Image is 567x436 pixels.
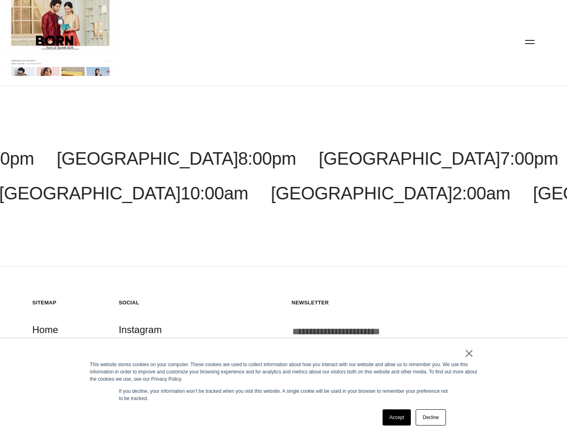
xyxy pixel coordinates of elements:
[416,409,446,426] a: Decline
[520,33,540,50] button: Open
[500,149,558,168] span: 7:00pm
[271,183,510,203] a: [GEOGRAPHIC_DATA]2:00am
[119,337,147,353] a: Twitter
[383,409,411,426] a: Accept
[119,388,448,402] p: If you decline, your information won’t be tracked when you visit this website. A single cookie wi...
[119,322,162,337] a: Instagram
[32,337,55,353] a: Work
[452,183,511,203] span: 2:00am
[32,299,103,306] h5: Sitemap
[292,299,535,306] h5: Newsletter
[32,322,58,337] a: Home
[57,149,296,168] a: [GEOGRAPHIC_DATA]8:00pm
[180,183,248,203] span: 10:00am
[319,149,558,168] a: [GEOGRAPHIC_DATA]7:00pm
[90,361,477,383] div: This website stores cookies on your computer. These cookies are used to collect information about...
[464,350,474,357] a: ×
[119,299,189,306] h5: Social
[238,149,296,168] span: 8:00pm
